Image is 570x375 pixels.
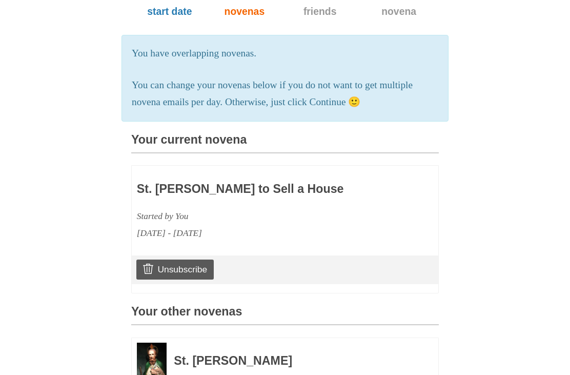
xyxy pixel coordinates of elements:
[136,260,214,280] a: Unsubscribe
[137,208,374,225] div: Started by You
[137,225,374,242] div: [DATE] - [DATE]
[132,77,438,111] p: You can change your novenas below if you do not want to get multiple novena emails per day. Other...
[131,306,439,326] h3: Your other novenas
[131,134,439,154] h3: Your current novena
[137,183,374,196] h3: St. [PERSON_NAME] to Sell a House
[174,355,411,368] h3: St. [PERSON_NAME]
[132,46,438,63] p: You have overlapping novenas.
